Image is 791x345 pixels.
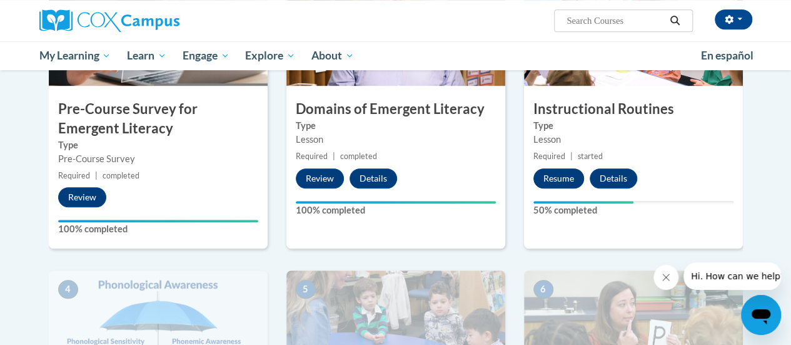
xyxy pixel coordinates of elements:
label: 100% completed [58,222,258,236]
button: Account Settings [715,9,752,29]
button: Review [58,187,106,207]
span: Learn [127,48,166,63]
button: Review [296,168,344,188]
span: started [578,152,603,161]
span: Required [58,171,90,180]
a: Explore [237,41,303,70]
div: Your progress [58,220,258,222]
a: Cox Campus [39,9,265,32]
a: Engage [174,41,238,70]
label: 50% completed [533,203,733,217]
a: My Learning [31,41,119,70]
img: Cox Campus [39,9,179,32]
span: completed [340,152,377,161]
input: Search Courses [565,13,665,28]
span: Hi. How can we help? [8,9,101,19]
iframe: Button to launch messaging window [741,295,781,335]
div: Main menu [30,41,762,70]
span: My Learning [39,48,111,63]
span: 5 [296,280,316,299]
iframe: Message from company [683,262,781,290]
a: About [303,41,362,70]
span: Required [533,152,565,161]
span: Engage [183,48,229,63]
iframe: Close message [653,265,678,290]
h3: Instructional Routines [524,100,743,119]
button: Details [590,168,637,188]
span: | [95,171,98,180]
div: Pre-Course Survey [58,152,258,166]
div: Lesson [296,133,496,147]
div: Your progress [296,201,496,203]
span: About [311,48,354,63]
label: Type [533,119,733,133]
span: En español [701,49,753,62]
span: | [333,152,335,161]
h3: Pre-Course Survey for Emergent Literacy [49,100,268,138]
label: Type [296,119,496,133]
span: 6 [533,280,553,299]
div: Your progress [533,201,633,203]
button: Details [350,168,397,188]
button: Resume [533,168,584,188]
span: Explore [245,48,295,63]
span: | [570,152,573,161]
span: completed [103,171,139,180]
span: Required [296,152,328,161]
a: En español [693,43,762,69]
span: 4 [58,280,78,299]
a: Learn [119,41,174,70]
label: 100% completed [296,203,496,217]
label: Type [58,138,258,152]
h3: Domains of Emergent Literacy [286,100,505,119]
div: Lesson [533,133,733,147]
button: Search [665,13,684,28]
